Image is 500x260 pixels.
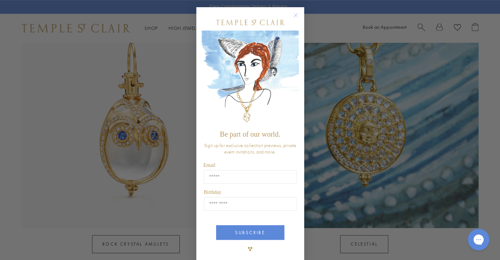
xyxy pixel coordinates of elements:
[220,130,280,138] span: Be part of our world.
[295,14,304,23] button: Close dialog
[203,163,215,168] span: Email
[216,20,284,25] img: Temple St. Clair
[204,190,221,195] span: Birthday
[464,226,493,253] iframe: Gorgias live chat messenger
[216,225,284,240] button: SUBSCRIBE
[202,31,299,127] img: c4a9eb12-d91a-4d4a-8ee0-386386f4f338.jpeg
[204,170,297,184] input: Email
[243,242,257,256] img: TSC
[204,142,296,155] span: Sign up for exclusive collection previews, private event invitations, and more.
